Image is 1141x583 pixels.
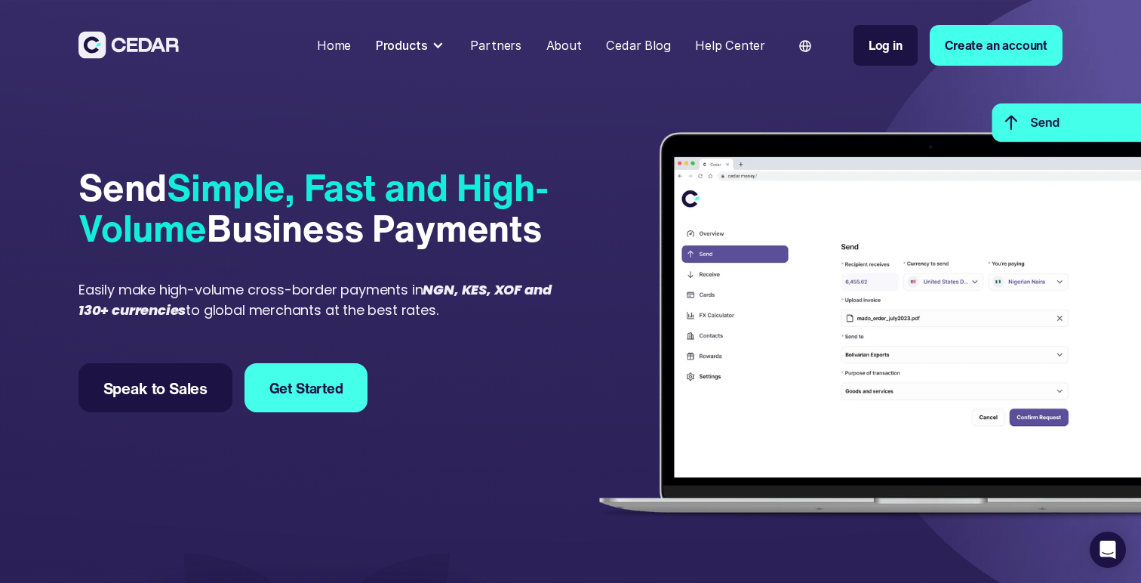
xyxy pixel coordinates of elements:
a: Partners [464,29,527,62]
div: Cedar Blog [606,36,670,54]
div: Log in [869,36,903,54]
a: Speak to Sales [78,363,232,412]
em: NGN, KES, XOF and 130+ currencies [78,280,551,319]
div: Easily make high-volume cross-border payments in to global merchants at the best rates. [78,279,564,320]
div: About [546,36,582,54]
a: Home [311,29,358,62]
a: Log in [853,25,918,66]
a: About [540,29,587,62]
a: Cedar Blog [600,29,677,62]
div: Home [317,36,351,54]
span: Simple, Fast and High-Volume [78,160,549,255]
a: Create an account [930,25,1063,66]
div: Products [370,29,452,60]
div: Partners [470,36,521,54]
div: Help Center [695,36,765,54]
a: Get Started [244,363,368,412]
div: Send Business Payments [78,168,564,249]
div: Open Intercom Messenger [1090,532,1126,568]
a: Help Center [689,29,771,62]
div: Products [376,36,428,54]
img: world icon [799,40,811,52]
